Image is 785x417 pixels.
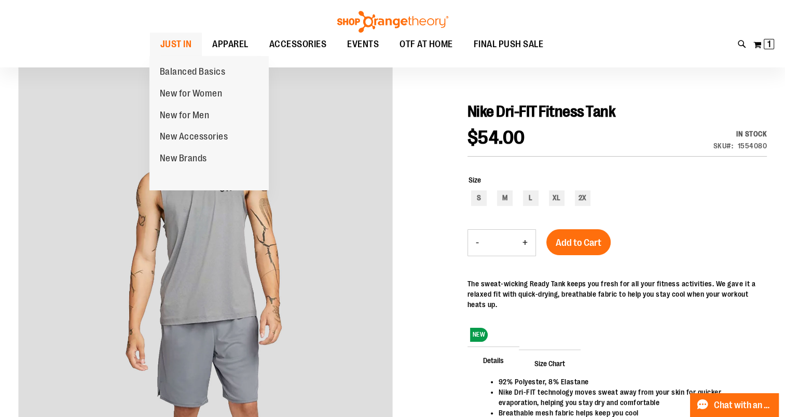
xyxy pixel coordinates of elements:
input: Product quantity [487,230,515,255]
span: Size Chart [519,350,581,377]
div: L [523,190,539,206]
span: New Accessories [160,131,228,144]
span: APPAREL [212,33,249,56]
button: Chat with an Expert [690,393,779,417]
button: Add to Cart [546,229,611,255]
a: FINAL PUSH SALE [463,33,554,57]
span: ACCESSORIES [269,33,327,56]
div: XL [549,190,564,206]
span: New for Women [160,88,223,101]
div: 2X [575,190,590,206]
li: 92% Polyester, 8% Elastane [499,377,756,387]
span: NEW [470,328,488,342]
span: Nike Dri-FIT Fitness Tank [467,103,616,120]
span: New for Men [160,110,210,123]
div: 1554080 [738,141,767,151]
span: Add to Cart [556,237,601,248]
span: $54.00 [467,127,525,148]
a: OTF AT HOME [389,33,463,57]
button: Increase product quantity [515,230,535,256]
span: OTF AT HOME [400,33,453,56]
span: 1 [767,39,771,49]
span: FINAL PUSH SALE [474,33,544,56]
span: Size [469,176,481,184]
a: JUST IN [150,33,202,56]
a: New Accessories [149,126,239,148]
a: Balanced Basics [149,61,236,83]
div: S [471,190,487,206]
span: Details [467,346,519,373]
button: Decrease product quantity [468,230,487,256]
a: ACCESSORIES [259,33,337,57]
span: Chat with an Expert [714,400,773,410]
a: New for Women [149,83,233,105]
span: New Brands [160,153,207,166]
li: Nike Dri-FIT technology moves sweat away from your skin for quicker evaporation, helping you stay... [499,387,756,408]
div: The sweat-wicking Ready Tank keeps you fresh for all your fitness activities. We gave it a relaxe... [467,279,767,310]
a: EVENTS [337,33,389,57]
span: EVENTS [347,33,379,56]
a: New for Men [149,105,220,127]
a: APPAREL [202,33,259,57]
div: M [497,190,513,206]
ul: JUST IN [149,56,269,190]
span: JUST IN [160,33,192,56]
img: Shop Orangetheory [336,11,450,33]
div: Availability [713,129,767,139]
strong: SKU [713,142,734,150]
div: In stock [713,129,767,139]
a: New Brands [149,148,217,170]
span: Balanced Basics [160,66,226,79]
